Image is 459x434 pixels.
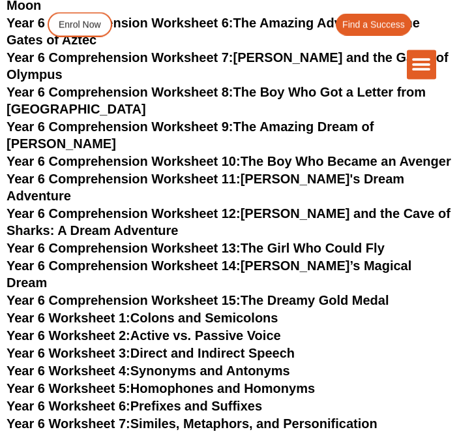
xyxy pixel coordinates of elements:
iframe: Chat Widget [235,287,459,434]
span: Year 6 Worksheet 6: [7,399,130,414]
a: Year 6 Worksheet 2:Active vs. Passive Voice [7,329,281,343]
a: Year 6 Comprehension Worksheet 12:[PERSON_NAME] and the Cave of Sharks: A Dream Adventure [7,207,451,238]
span: Find a Success [342,20,405,29]
a: Year 6 Worksheet 5:Homophones and Homonyms [7,382,315,396]
span: Year 6 Comprehension Worksheet 10: [7,155,241,169]
span: Year 6 Comprehension Worksheet 9: [7,120,233,134]
span: Enrol Now [59,20,101,29]
a: Year 6 Worksheet 7:Similes, Metaphors, and Personification [7,417,378,431]
span: Year 6 Worksheet 3: [7,347,130,361]
span: Year 6 Comprehension Worksheet 15: [7,294,241,308]
span: Year 6 Comprehension Worksheet 14: [7,259,241,273]
span: Year 6 Comprehension Worksheet 13: [7,241,241,256]
a: Year 6 Worksheet 3:Direct and Indirect Speech [7,347,295,361]
a: Year 6 Worksheet 1:Colons and Semicolons [7,311,278,326]
a: Year 6 Comprehension Worksheet 15:The Dreamy Gold Medal [7,294,389,308]
span: Year 6 Comprehension Worksheet 8: [7,85,233,100]
a: Year 6 Comprehension Worksheet 10:The Boy Who Became an Avenger [7,155,451,169]
a: Enrol Now [48,12,112,37]
a: Year 6 Worksheet 6:Prefixes and Suffixes [7,399,262,414]
span: Year 6 Worksheet 7: [7,417,130,431]
span: Year 6 Worksheet 2: [7,329,130,343]
a: Year 6 Comprehension Worksheet 14:[PERSON_NAME]’s Magical Dream [7,259,411,290]
a: Year 6 Worksheet 4:Synonyms and Antonyms [7,364,290,379]
span: Year 6 Comprehension Worksheet 12: [7,207,241,221]
a: Find a Success [336,14,411,36]
span: Year 6 Worksheet 5: [7,382,130,396]
a: Year 6 Comprehension Worksheet 8:The Boy Who Got a Letter from [GEOGRAPHIC_DATA] [7,85,426,117]
a: Year 6 Comprehension Worksheet 13:The Girl Who Could Fly [7,241,385,256]
a: Year 6 Comprehension Worksheet 11:[PERSON_NAME]'s Dream Adventure [7,172,404,204]
div: Menu Toggle [407,50,436,80]
span: Year 6 Worksheet 4: [7,364,130,379]
a: Year 6 Comprehension Worksheet 9:The Amazing Dream of [PERSON_NAME] [7,120,374,151]
span: Year 6 Worksheet 1: [7,311,130,326]
span: Year 6 Comprehension Worksheet 11: [7,172,241,187]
